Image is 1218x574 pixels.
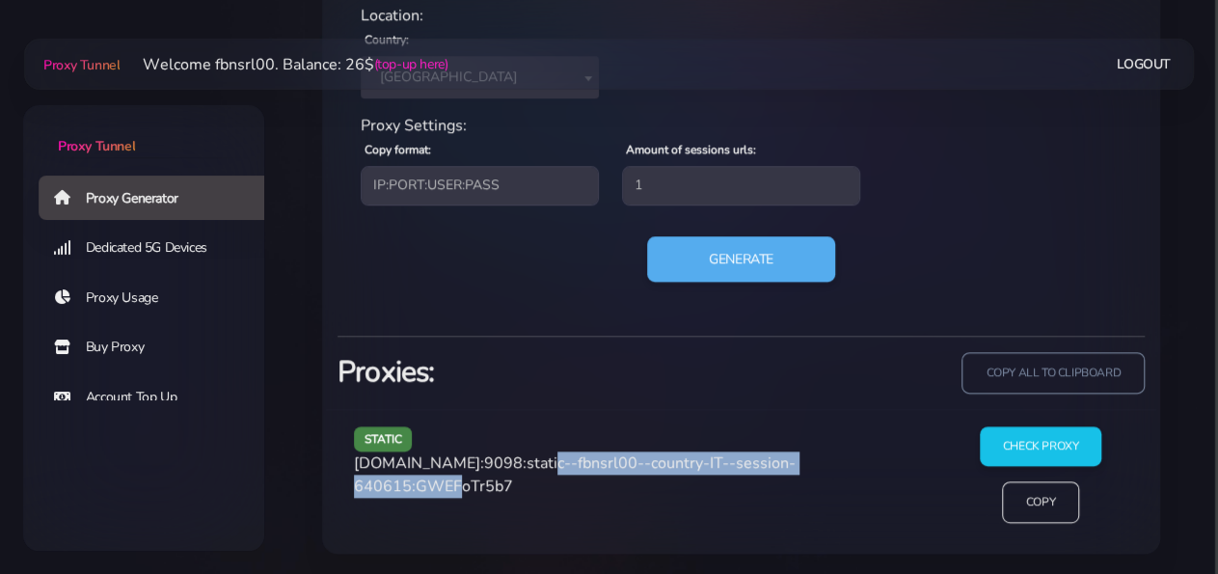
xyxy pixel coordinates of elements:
[39,276,280,320] a: Proxy Usage
[40,49,120,80] a: Proxy Tunnel
[626,141,756,158] label: Amount of sessions urls:
[39,375,280,420] a: Account Top Up
[23,105,264,156] a: Proxy Tunnel
[980,426,1102,466] input: Check Proxy
[354,452,796,497] span: [DOMAIN_NAME]:9098:static--fbnsrl00--country-IT--session-640615:GWEFoTr5b7
[1124,480,1194,550] iframe: Webchat Widget
[1117,46,1171,82] a: Logout
[961,352,1145,394] input: copy all to clipboard
[349,4,1133,27] div: Location:
[39,176,280,220] a: Proxy Generator
[365,31,409,48] label: Country:
[354,426,413,451] span: static
[338,352,730,392] h3: Proxies:
[365,141,431,158] label: Copy format:
[39,226,280,270] a: Dedicated 5G Devices
[120,53,447,76] li: Welcome fbnsrl00. Balance: 26$
[647,236,835,283] button: Generate
[373,54,447,74] a: (top-up here)
[39,325,280,369] a: Buy Proxy
[349,114,1133,137] div: Proxy Settings:
[1002,481,1079,523] input: Copy
[43,56,120,74] span: Proxy Tunnel
[58,137,135,155] span: Proxy Tunnel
